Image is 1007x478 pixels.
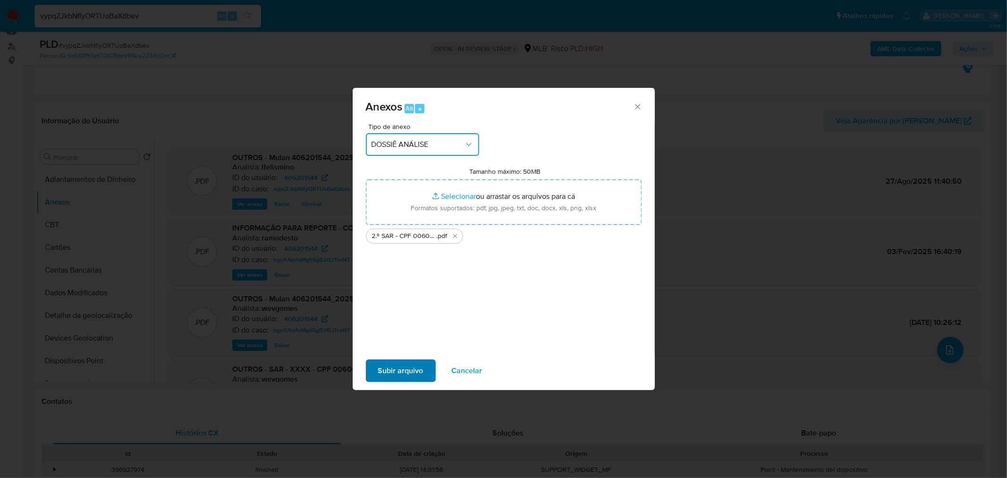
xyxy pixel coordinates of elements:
[372,231,437,241] span: 2.º SAR - CPF 00600888185 - [PERSON_NAME] (1)
[406,104,413,113] span: Alt
[469,167,541,176] label: Tamanho máximo: 50MB
[449,230,461,242] button: Excluir 2.º SAR - CPF 00600888185 - VILMA JULIAO OVIDES (1).pdf
[366,359,436,382] button: Subir arquivo
[452,360,482,381] span: Cancelar
[366,133,479,156] button: DOSSIÊ ANÁLISE
[372,140,464,149] span: DOSSIÊ ANÁLISE
[378,360,423,381] span: Subir arquivo
[368,123,482,130] span: Tipo de anexo
[440,359,495,382] button: Cancelar
[366,225,642,244] ul: Arquivos selecionados
[366,98,403,115] span: Anexos
[633,102,642,111] button: Fechar
[437,231,448,241] span: .pdf
[418,104,422,113] span: a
